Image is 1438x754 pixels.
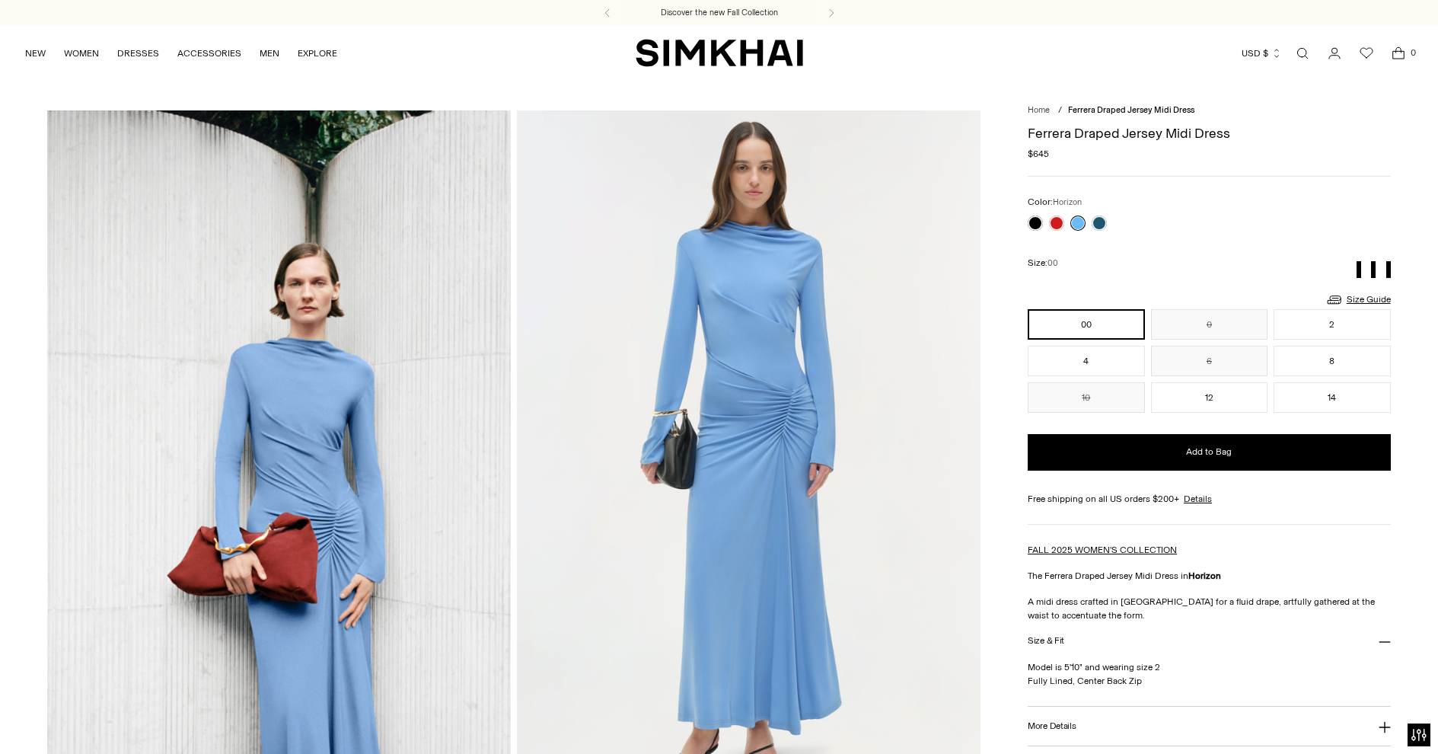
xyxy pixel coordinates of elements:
[1274,346,1391,376] button: 8
[1028,595,1391,622] p: A midi dress crafted in [GEOGRAPHIC_DATA] for a fluid drape, artfully gathered at the waist to ac...
[1028,382,1145,413] button: 10
[64,37,99,70] a: WOMEN
[1028,309,1145,340] button: 00
[117,37,159,70] a: DRESSES
[1028,707,1391,746] button: More Details
[1383,38,1414,69] a: Open cart modal
[1028,622,1391,661] button: Size & Fit
[1242,37,1282,70] button: USD $
[1151,309,1268,340] button: 0
[177,37,241,70] a: ACCESSORIES
[1053,197,1082,207] span: Horizon
[1068,105,1194,115] span: Ferrera Draped Jersey Midi Dress
[1028,434,1391,471] button: Add to Bag
[1028,721,1076,731] h3: More Details
[1028,105,1050,115] a: Home
[1406,46,1420,59] span: 0
[260,37,279,70] a: MEN
[1351,38,1382,69] a: Wishlist
[298,37,337,70] a: EXPLORE
[1274,382,1391,413] button: 14
[1184,492,1212,506] a: Details
[1325,290,1391,309] a: Size Guide
[1151,382,1268,413] button: 12
[1188,570,1221,581] strong: Horizon
[1028,126,1391,140] h1: Ferrera Draped Jersey Midi Dress
[1186,446,1232,458] span: Add to Bag
[1028,636,1064,646] h3: Size & Fit
[1028,346,1145,376] button: 4
[1058,104,1062,117] div: /
[661,7,778,19] a: Discover the new Fall Collection
[1028,492,1391,506] div: Free shipping on all US orders $200+
[1028,104,1391,117] nav: breadcrumbs
[1028,147,1049,161] span: $645
[1028,545,1177,555] a: FALL 2025 WOMEN'S COLLECTION
[1151,346,1268,376] button: 6
[636,38,803,68] a: SIMKHAI
[1274,309,1391,340] button: 2
[1028,569,1391,583] p: The Ferrera Draped Jersey Midi Dress in
[1028,256,1058,270] label: Size:
[1287,38,1318,69] a: Open search modal
[1047,258,1058,268] span: 00
[1028,195,1082,209] label: Color:
[1028,660,1391,688] p: Model is 5'10" and wearing size 2 Fully Lined, Center Back Zip
[1319,38,1350,69] a: Go to the account page
[25,37,46,70] a: NEW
